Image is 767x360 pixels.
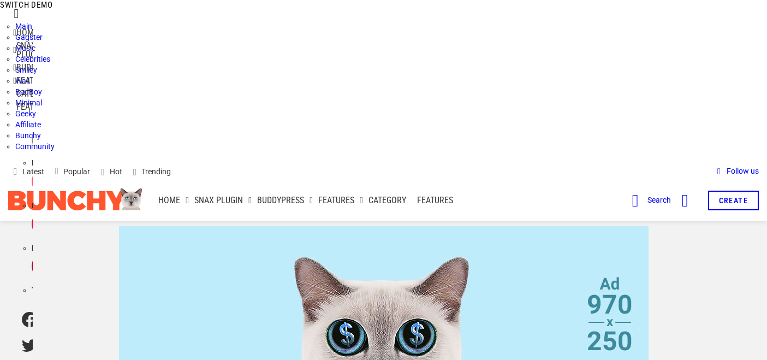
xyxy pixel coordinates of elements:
[252,192,313,209] a: BuddyPress
[50,168,96,175] a: Popular
[313,192,363,209] a: Features
[189,192,252,209] a: Snax Plugin
[627,187,671,214] a: Search
[15,142,55,151] a: Community
[715,163,759,180] a: Follow us
[363,192,412,209] a: Category
[96,168,128,175] a: Hot
[15,55,50,63] a: Celebrities
[128,168,177,175] a: Trending
[708,191,759,210] a: Create
[8,188,142,213] img: Bunchy
[153,192,189,209] a: Home
[412,192,459,209] a: Features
